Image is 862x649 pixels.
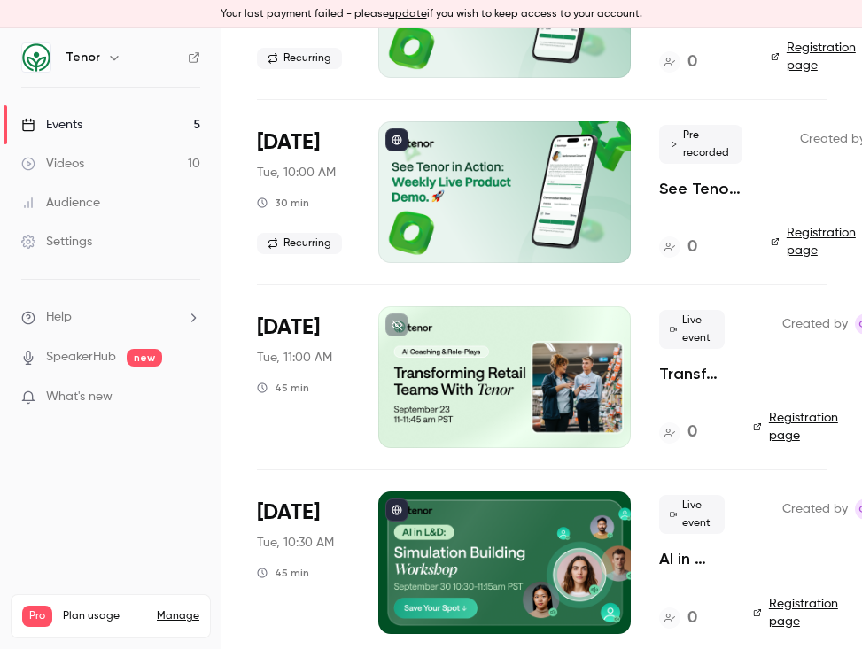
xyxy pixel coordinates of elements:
[257,128,320,157] span: [DATE]
[46,348,116,367] a: SpeakerHub
[257,48,342,69] span: Recurring
[66,49,100,66] h6: Tenor
[687,50,697,74] h4: 0
[257,349,332,367] span: Tue, 11:00 AM
[21,233,92,251] div: Settings
[257,381,309,395] div: 45 min
[659,421,697,444] a: 0
[771,39,859,74] a: Registration page
[659,363,725,384] a: Transforming Retail Teams With Tenor: AI Coaching & Role-Plays for Manager Success
[257,498,320,527] span: [DATE]
[753,409,842,444] a: Registration page
[389,6,427,22] button: update
[21,308,200,327] li: help-dropdown-opener
[257,491,350,633] div: Sep 30 Tue, 10:30 AM (America/Los Angeles)
[257,306,350,448] div: Sep 23 Tue, 11:00 AM (America/Los Angeles)
[22,606,52,627] span: Pro
[771,224,859,259] a: Registration page
[257,121,350,263] div: Sep 23 Tue, 10:00 AM (America/Los Angeles)
[659,607,697,630] a: 0
[659,178,742,199] a: See Tenor in Action: Weekly Live Product Demo 🚀
[659,125,742,164] span: Pre-recorded
[659,236,697,259] a: 0
[127,349,162,367] span: new
[21,194,100,212] div: Audience
[257,566,309,580] div: 45 min
[257,196,309,210] div: 30 min
[687,421,697,444] h4: 0
[659,548,725,569] a: AI in L&D: Simulation Building Workshop
[46,388,113,406] span: What's new
[46,308,72,327] span: Help
[659,50,697,74] a: 0
[157,609,199,623] a: Manage
[257,534,334,552] span: Tue, 10:30 AM
[257,313,320,342] span: [DATE]
[22,43,50,72] img: Tenor
[687,607,697,630] h4: 0
[782,313,848,335] span: Created by
[221,6,642,22] p: Your last payment failed - please if you wish to keep access to your account.
[63,609,146,623] span: Plan usage
[659,495,725,534] span: Live event
[21,155,84,173] div: Videos
[753,595,842,630] a: Registration page
[257,164,336,182] span: Tue, 10:00 AM
[782,498,848,520] span: Created by
[687,236,697,259] h4: 0
[21,116,82,134] div: Events
[257,233,342,254] span: Recurring
[659,310,725,349] span: Live event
